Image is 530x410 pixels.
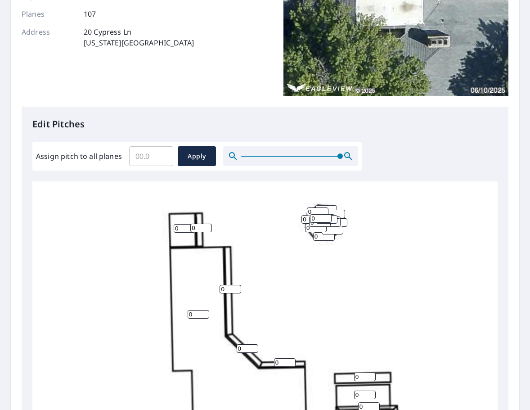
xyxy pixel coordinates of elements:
[32,117,498,131] p: Edit Pitches
[22,27,76,48] p: Address
[84,9,96,19] p: 107
[129,144,173,169] input: 00.0
[178,146,216,166] button: Apply
[84,27,194,48] p: 20 Cypress Ln [US_STATE][GEOGRAPHIC_DATA]
[185,151,209,162] span: Apply
[36,151,122,162] label: Assign pitch to all planes
[22,9,76,19] p: Planes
